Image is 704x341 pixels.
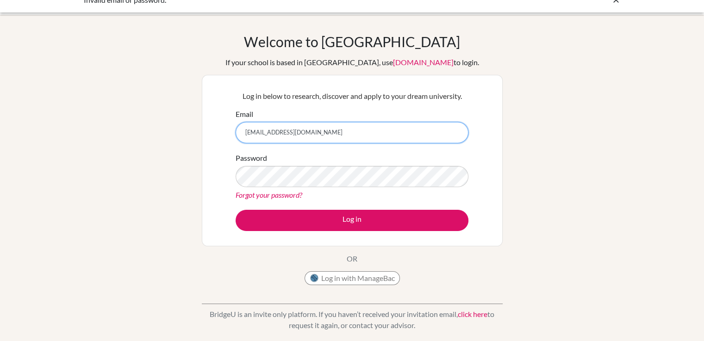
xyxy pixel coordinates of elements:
[305,271,400,285] button: Log in with ManageBac
[236,210,468,231] button: Log in
[244,33,460,50] h1: Welcome to [GEOGRAPHIC_DATA]
[458,310,487,318] a: click here
[347,253,357,264] p: OR
[225,57,479,68] div: If your school is based in [GEOGRAPHIC_DATA], use to login.
[236,109,253,120] label: Email
[236,190,302,199] a: Forgot your password?
[236,152,267,164] label: Password
[236,91,468,102] p: Log in below to research, discover and apply to your dream university.
[202,309,503,331] p: BridgeU is an invite only platform. If you haven’t received your invitation email, to request it ...
[393,58,454,67] a: [DOMAIN_NAME]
